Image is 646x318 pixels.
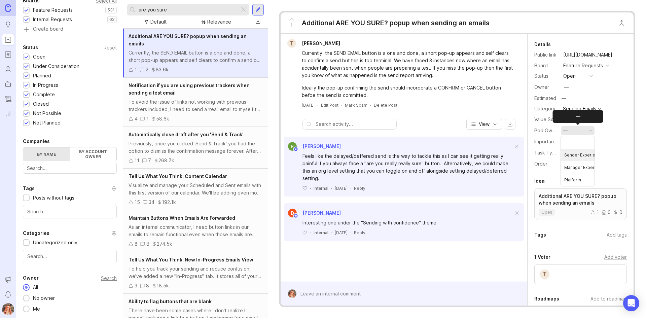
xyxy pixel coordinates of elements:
div: To avoid the issue of links not working with previous trackers included, I need to send a ‘real’ ... [129,98,262,113]
span: 1 [290,22,293,29]
div: Me [30,305,43,313]
input: Search... [27,208,112,215]
a: Create board [23,27,117,33]
img: member badge [293,213,298,218]
li: Sender Experience [561,149,595,161]
label: Importance [534,139,560,144]
div: — [564,83,569,91]
div: Reply [354,230,365,236]
a: Tell Us What You Think: Content CalendarVisualize and manage your Scheduled and Sent emails with ... [123,169,268,210]
div: Visualize and manage your Scheduled and Sent emails with this first version of our calendar. We'l... [129,182,262,197]
a: Automatically close draft after you 'Send & Track'Previously, once you clicked 'Send & Track' you... [123,127,268,169]
input: Search... [27,253,112,260]
div: Complete [33,91,55,98]
div: Currently, the SEND EMAIL button is a one and done, a short pop-up appears and self clears to con... [302,49,514,79]
a: Ryan Duguid[PERSON_NAME] [284,142,341,151]
a: Additional ARE YOU SURE? popup when sending an emailsopen100 [534,188,627,220]
a: [URL][DOMAIN_NAME] [561,50,614,59]
div: 15 [135,199,140,206]
label: Task Type [534,150,558,155]
div: Feels like the delayed/deffered send is the way to tackle this as I can see it getting really pai... [302,152,513,182]
p: 62 [109,17,115,22]
div: 192.1k [162,199,176,206]
button: View [466,119,502,130]
div: Tags [23,184,35,192]
div: Internal Requests [33,16,72,23]
a: Daniel G[PERSON_NAME] [284,209,341,217]
div: 4 [135,115,138,122]
div: 83.6k [156,66,169,73]
div: Sending Emails [563,106,596,111]
div: Open [33,53,45,61]
div: 8 [146,282,149,289]
span: [PERSON_NAME] [302,210,341,216]
span: [PERSON_NAME] [302,40,340,46]
div: Board [534,62,558,69]
a: [DATE] [302,102,315,108]
span: Additional ARE YOU SURE? popup when sending an emails [129,33,247,46]
a: Users [2,63,14,75]
div: T [539,269,550,280]
input: Search... [27,165,113,172]
div: · [350,185,351,191]
div: Idea [534,177,545,185]
div: Categories [23,229,49,237]
div: Add tags [607,231,627,239]
input: Search... [139,6,237,13]
div: 1 [590,210,599,215]
div: As an internal communicator, I need button links in our emails to remain functional even when tho... [129,223,262,238]
div: Delete Post [374,102,397,108]
a: Portal [2,34,14,46]
div: Planned [33,72,51,79]
div: 34 [149,199,154,206]
div: Relevance [207,18,231,26]
div: Not Possible [33,110,61,117]
p: 531 [107,7,115,13]
div: 1 [146,115,149,122]
li: — [561,136,595,149]
div: · [370,102,371,108]
span: Maintain Buttons When Emails Are Forwarded [129,215,235,221]
div: Not Planned [33,119,61,127]
button: Notifications [2,288,14,301]
div: Feature Requests [33,6,73,14]
div: No owner [30,294,58,302]
div: 18.5k [156,282,169,289]
button: Close button [615,16,629,30]
button: Mark Spam [345,102,367,108]
img: member badge [293,147,298,152]
span: Ability to flag buttons that are blank [129,298,212,304]
div: — [560,94,568,103]
div: · [331,230,332,236]
time: [DATE] [335,186,348,191]
div: Currently, the SEND EMAIL button is a one and done, a short pop-up appears and self clears to con... [129,49,262,64]
div: 0 [613,210,622,215]
a: Reporting [2,108,14,120]
div: Ideally the pop-up confirming the send should incorporate a CONFIRM or CANCEL button befoe the se... [302,84,514,99]
div: Previously, once you clicked 'Send & Track' you had the option to dismiss the confirmation messag... [129,140,262,155]
div: Reply [354,185,365,191]
div: Closed [33,100,49,108]
div: Posts without tags [33,194,74,202]
div: 1 Voter [534,253,550,261]
div: Add voter [604,253,627,261]
li: Manager Experience [561,161,595,174]
div: Under Consideration [33,63,79,70]
div: Edit Post [321,102,338,108]
div: Status [23,43,38,51]
div: 268.7k [158,157,174,164]
div: Tags [534,231,546,239]
button: export comments [505,119,515,130]
img: Bronwen W [286,289,299,298]
a: Autopilot [2,78,14,90]
div: Status [534,72,558,80]
div: Owner [534,83,558,91]
div: 58.6k [156,115,169,122]
div: · [350,230,351,236]
a: Maintain Buttons When Emails Are ForwardedAs an internal communicator, I need button links in our... [123,210,268,252]
span: [PERSON_NAME] [302,143,341,149]
a: T[PERSON_NAME] [283,39,346,48]
div: Category [534,105,558,112]
div: Details [534,40,551,48]
span: Tell Us What You Think: New In-Progress Emails View [129,257,253,262]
